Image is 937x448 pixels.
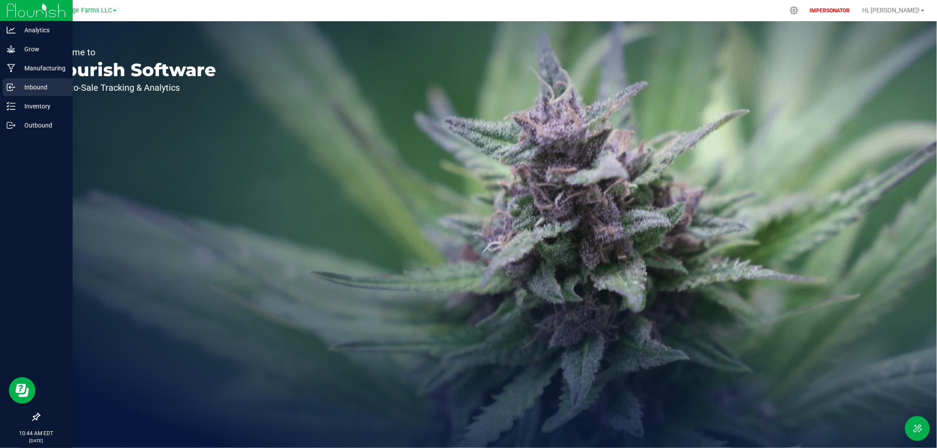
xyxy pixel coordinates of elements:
p: Grow [15,44,69,54]
inline-svg: Analytics [7,26,15,35]
iframe: Resource center [9,377,35,404]
p: Outbound [15,120,69,131]
p: IMPERSONATOR [806,7,854,15]
p: Inventory [15,101,69,112]
p: Manufacturing [15,63,69,73]
inline-svg: Outbound [7,121,15,130]
inline-svg: Grow [7,45,15,54]
p: Analytics [15,25,69,35]
span: Hi, [PERSON_NAME]! [863,7,920,14]
p: Flourish Software [48,61,216,79]
button: Toggle Menu [905,416,930,441]
p: Seed-to-Sale Tracking & Analytics [48,83,216,92]
inline-svg: Inbound [7,83,15,92]
inline-svg: Manufacturing [7,64,15,73]
span: Gage Farms LLC [64,7,112,14]
p: [DATE] [4,437,69,444]
div: Manage settings [789,6,800,15]
inline-svg: Inventory [7,102,15,111]
p: 10:44 AM EDT [4,429,69,437]
p: Welcome to [48,48,216,57]
p: Inbound [15,82,69,93]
